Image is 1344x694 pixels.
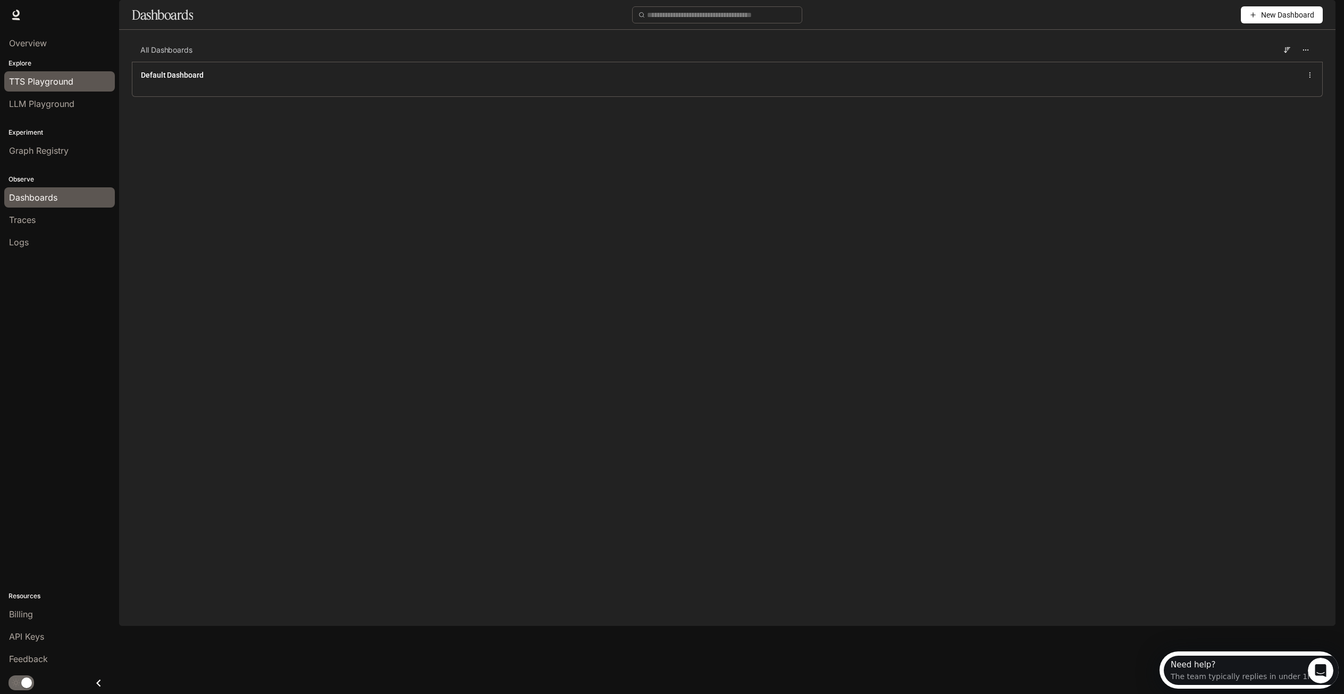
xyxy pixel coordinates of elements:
div: Need help? [11,9,153,18]
button: New Dashboard [1241,6,1323,23]
iframe: Intercom live chat discovery launcher [1160,651,1339,689]
span: New Dashboard [1261,9,1314,21]
div: Open Intercom Messenger [4,4,184,34]
a: Default Dashboard [141,70,204,80]
iframe: Intercom live chat [1308,658,1333,683]
div: The team typically replies in under 1h [11,18,153,29]
span: All Dashboards [140,45,192,55]
h1: Dashboards [132,4,193,26]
